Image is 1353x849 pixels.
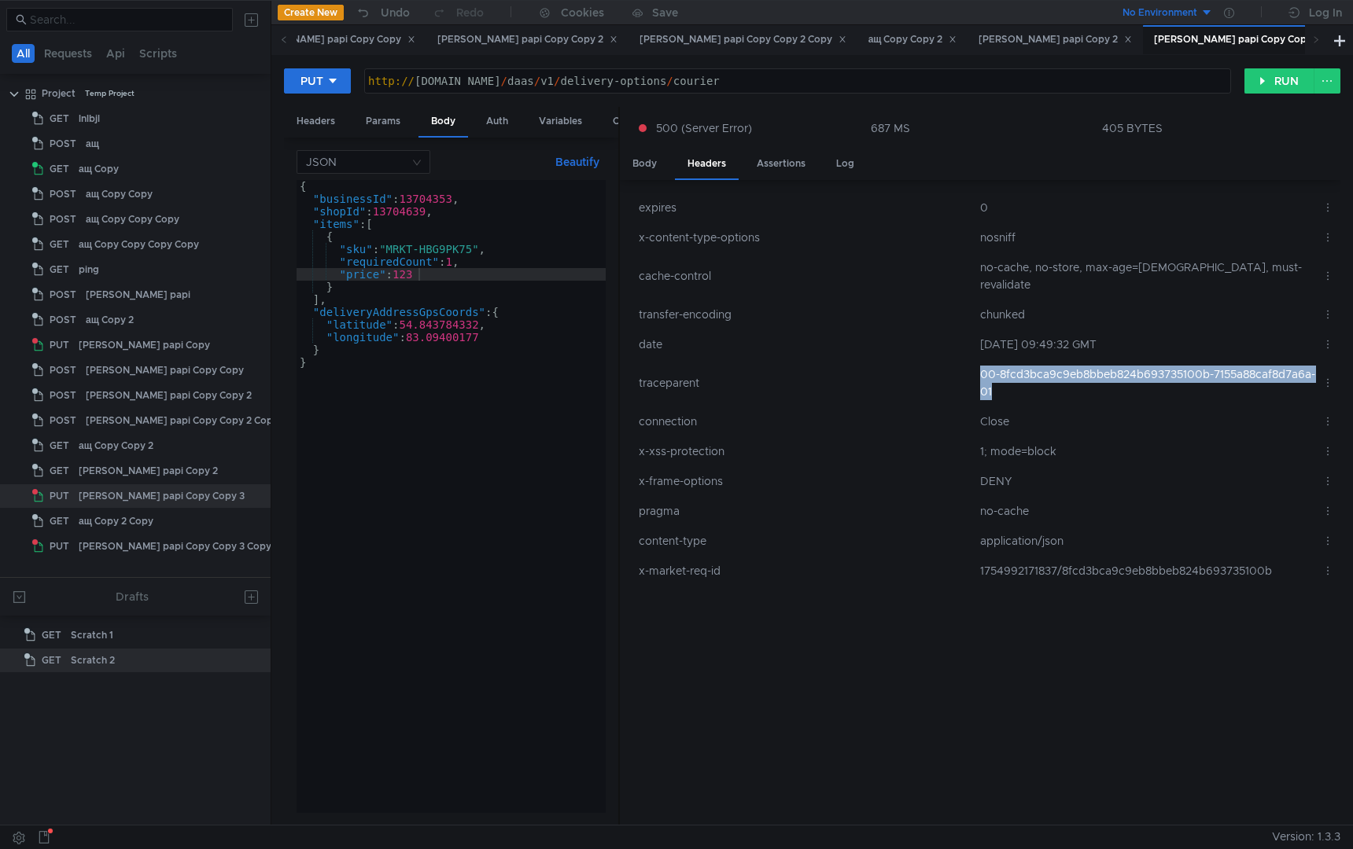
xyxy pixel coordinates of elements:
[30,11,223,28] input: Search...
[632,406,975,436] td: connection
[284,68,351,94] button: PUT
[86,132,99,156] div: ащ
[85,82,135,105] div: Temp Project
[632,193,975,222] td: expires
[974,252,1316,300] td: no-cache, no-store, max-age=[DEMOGRAPHIC_DATA], must-revalidate
[1102,121,1163,135] div: 405 BYTES
[79,233,199,256] div: ащ Copy Copy Copy Copy
[974,526,1316,556] td: application/json
[632,359,975,406] td: traceparent
[640,31,846,48] div: [PERSON_NAME] papi Copy Copy 2 Copy
[79,459,218,483] div: [PERSON_NAME] papi Copy 2
[632,496,975,526] td: pragma
[116,587,149,606] div: Drafts
[632,466,975,496] td: x-frame-options
[632,329,975,359] td: date
[1309,3,1342,22] div: Log In
[50,208,76,231] span: POST
[656,119,752,137] span: 500 (Server Error)
[974,359,1316,406] td: 00-8fcd3bca9c9eb8bbeb824b693735100b-7155a88caf8d7a6a-01
[135,44,182,63] button: Scripts
[974,436,1316,466] td: 1; mode=block
[675,149,739,180] div: Headers
[50,233,69,256] span: GET
[50,107,69,130] span: GET
[974,300,1316,329] td: chunked
[974,222,1316,252] td: nosniff
[79,484,245,508] div: [PERSON_NAME] papi Copy Copy 3
[86,182,153,206] div: ащ Copy Copy
[456,3,484,22] div: Redo
[86,409,278,432] div: [PERSON_NAME] papi Copy Copy 2 Copy
[381,3,410,22] div: Undo
[79,333,210,357] div: [PERSON_NAME] papi Copy
[1272,825,1340,848] span: Version: 1.3.3
[50,283,76,307] span: POST
[86,208,179,231] div: ащ Copy Copy Copy
[50,157,69,181] span: GET
[278,5,344,20] button: Create New
[300,72,323,90] div: PUT
[868,31,957,48] div: ащ Copy Copy 2
[437,31,618,48] div: [PERSON_NAME] papi Copy Copy 2
[421,1,495,24] button: Redo
[974,496,1316,526] td: no-cache
[50,358,76,382] span: POST
[50,132,76,156] span: POST
[79,258,99,281] div: ping
[50,333,69,357] span: PUT
[561,3,604,22] div: Cookies
[353,107,413,136] div: Params
[1154,31,1334,48] div: [PERSON_NAME] papi Copy Copy 3
[632,300,975,329] td: transfer-encoding
[86,384,252,407] div: [PERSON_NAME] papi Copy Copy 2
[42,82,76,105] div: Project
[50,308,76,332] span: POST
[632,252,975,300] td: cache-control
[79,509,153,533] div: ащ Copy 2 Copy
[101,44,130,63] button: Api
[632,222,975,252] td: x-content-type-options
[79,434,153,458] div: ащ Copy Copy 2
[974,466,1316,496] td: DENY
[652,7,678,18] div: Save
[979,31,1132,48] div: [PERSON_NAME] papi Copy 2
[418,107,468,138] div: Body
[39,44,97,63] button: Requests
[42,649,61,672] span: GET
[974,406,1316,436] td: Close
[824,149,867,178] div: Log
[50,182,76,206] span: POST
[79,157,119,181] div: ащ Copy
[526,107,595,136] div: Variables
[50,509,69,533] span: GET
[50,434,69,458] span: GET
[974,193,1316,222] td: 0
[1123,6,1197,20] div: No Environment
[71,623,113,647] div: Scratch 1
[50,459,69,483] span: GET
[86,358,244,382] div: [PERSON_NAME] papi Copy Copy
[12,44,35,63] button: All
[632,556,975,586] td: x-market-req-id
[42,623,61,647] span: GET
[871,121,910,135] div: 687 MS
[974,329,1316,359] td: [DATE] 09:49:32 GMT
[632,526,975,556] td: content-type
[620,149,669,178] div: Body
[79,535,271,558] div: [PERSON_NAME] papi Copy Copy 3 Copy
[632,436,975,466] td: x-xss-protection
[474,107,521,136] div: Auth
[86,308,134,332] div: ащ Copy 2
[71,649,115,672] div: Scratch 2
[284,107,348,136] div: Headers
[79,107,100,130] div: lnlbjl
[50,258,69,281] span: GET
[86,283,190,307] div: [PERSON_NAME] papi
[744,149,818,178] div: Assertions
[243,31,415,48] div: [PERSON_NAME] papi Copy Copy
[549,153,606,171] button: Beautify
[1244,68,1314,94] button: RUN
[50,409,76,432] span: POST
[50,484,69,508] span: PUT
